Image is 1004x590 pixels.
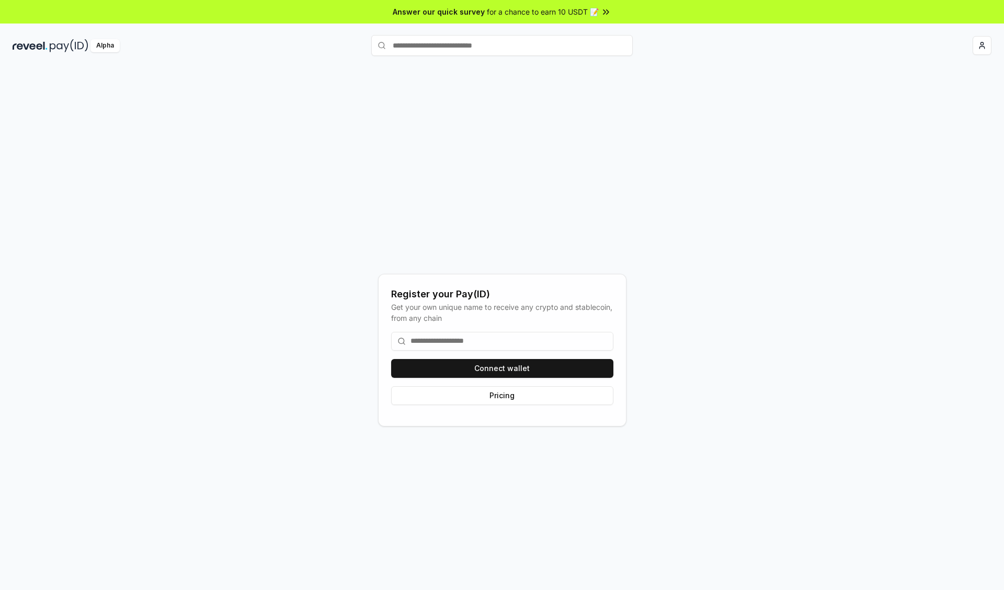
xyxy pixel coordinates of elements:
div: Register your Pay(ID) [391,287,613,302]
img: reveel_dark [13,39,48,52]
div: Alpha [90,39,120,52]
span: Answer our quick survey [393,6,485,17]
span: for a chance to earn 10 USDT 📝 [487,6,599,17]
button: Pricing [391,386,613,405]
img: pay_id [50,39,88,52]
div: Get your own unique name to receive any crypto and stablecoin, from any chain [391,302,613,323]
button: Connect wallet [391,359,613,378]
